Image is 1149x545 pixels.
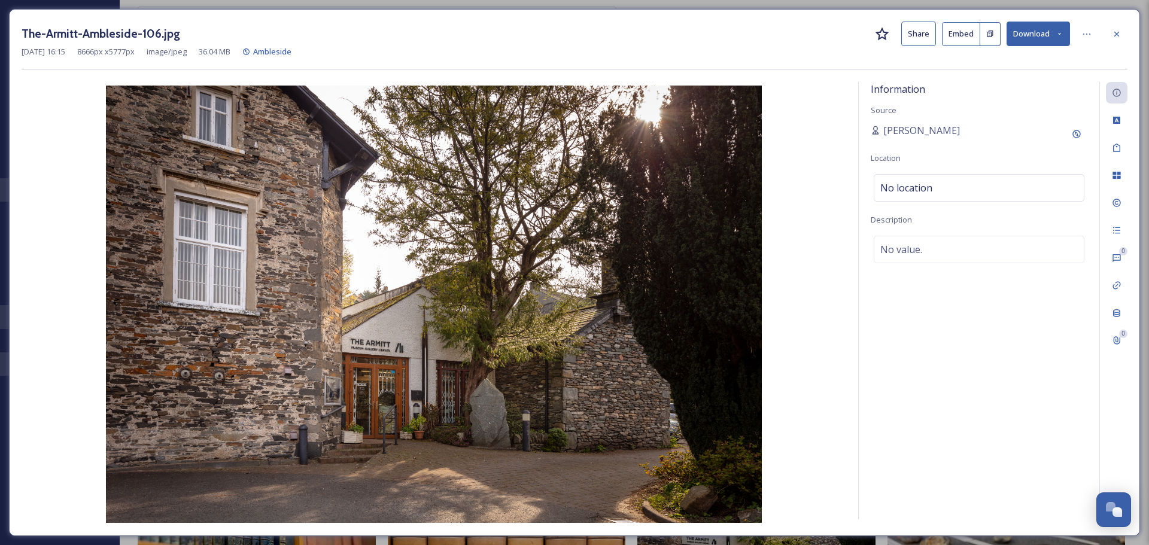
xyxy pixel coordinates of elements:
[1007,22,1070,46] button: Download
[883,123,960,138] span: [PERSON_NAME]
[880,181,932,195] span: No location
[22,25,180,42] h3: The-Armitt-Ambleside-106.jpg
[22,46,65,57] span: [DATE] 16:15
[147,46,187,57] span: image/jpeg
[1119,330,1127,338] div: 0
[880,242,922,257] span: No value.
[871,83,925,96] span: Information
[901,22,936,46] button: Share
[871,153,901,163] span: Location
[22,86,846,523] img: The-Armitt-Ambleside-106.jpg
[871,105,896,115] span: Source
[1119,247,1127,255] div: 0
[1096,492,1131,527] button: Open Chat
[871,214,912,225] span: Description
[199,46,230,57] span: 36.04 MB
[253,46,291,57] span: Ambleside
[942,22,980,46] button: Embed
[77,46,135,57] span: 8666 px x 5777 px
